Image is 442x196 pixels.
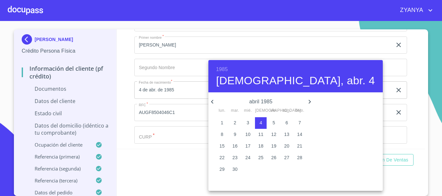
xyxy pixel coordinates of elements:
button: 27 [281,152,293,164]
button: 23 [229,152,241,164]
p: 25 [258,154,263,161]
button: 15 [216,140,228,152]
p: 7 [298,119,301,126]
p: 4 [260,119,262,126]
span: dom. [294,108,305,114]
span: mié. [242,108,254,114]
span: [DEMOGRAPHIC_DATA]. [255,108,267,114]
p: 11 [258,131,263,138]
p: 15 [219,143,225,149]
p: abril 1985 [216,98,306,106]
p: 14 [297,131,302,138]
button: 9 [229,129,241,140]
button: 3 [242,117,254,129]
p: 28 [297,154,302,161]
span: mar. [229,108,241,114]
button: 30 [229,164,241,175]
button: 29 [216,164,228,175]
p: 20 [284,143,289,149]
p: 19 [271,143,276,149]
button: 8 [216,129,228,140]
p: 23 [232,154,238,161]
button: 22 [216,152,228,164]
button: 25 [255,152,267,164]
button: 13 [281,129,293,140]
p: 18 [258,143,263,149]
p: 9 [234,131,236,138]
p: 2 [234,119,236,126]
button: 7 [294,117,305,129]
button: 4 [255,117,267,129]
p: 16 [232,143,238,149]
p: 17 [245,143,250,149]
button: 1985 [216,65,228,74]
button: 6 [281,117,293,129]
button: 19 [268,140,280,152]
span: lun. [216,108,228,114]
span: sáb. [281,108,293,114]
p: 13 [284,131,289,138]
p: 27 [284,154,289,161]
button: 5 [268,117,280,129]
p: 29 [219,166,225,172]
button: 10 [242,129,254,140]
button: 26 [268,152,280,164]
button: [DEMOGRAPHIC_DATA], abr. 4 [216,74,375,88]
button: 14 [294,129,305,140]
button: 18 [255,140,267,152]
button: 24 [242,152,254,164]
p: 30 [232,166,238,172]
p: 10 [245,131,250,138]
p: 26 [271,154,276,161]
p: 12 [271,131,276,138]
p: 6 [285,119,288,126]
button: 11 [255,129,267,140]
p: 24 [245,154,250,161]
p: 5 [272,119,275,126]
button: 28 [294,152,305,164]
p: 8 [221,131,223,138]
button: 12 [268,129,280,140]
p: 3 [247,119,249,126]
p: 22 [219,154,225,161]
button: 21 [294,140,305,152]
button: 2 [229,117,241,129]
p: 1 [221,119,223,126]
p: 21 [297,143,302,149]
span: vie. [268,108,280,114]
button: 1 [216,117,228,129]
button: 20 [281,140,293,152]
button: 16 [229,140,241,152]
button: 17 [242,140,254,152]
